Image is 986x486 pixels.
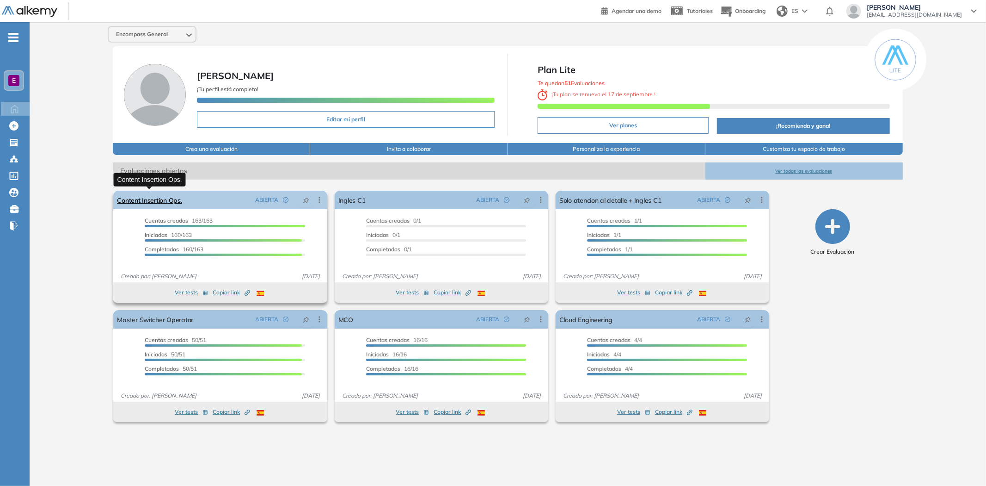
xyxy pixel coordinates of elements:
[434,288,471,297] span: Copiar link
[175,287,208,298] button: Ver tests
[283,197,288,203] span: check-circle
[257,291,264,296] img: ESP
[366,365,418,372] span: 16/16
[538,63,890,77] span: Plan Lite
[725,317,730,322] span: check-circle
[476,315,499,324] span: ABIERTA
[735,7,766,14] span: Onboarding
[699,291,706,296] img: ESP
[213,408,250,416] span: Copiar link
[587,351,610,358] span: Iniciadas
[145,365,197,372] span: 50/51
[366,351,389,358] span: Iniciadas
[366,217,410,224] span: Cuentas creadas
[777,6,788,17] img: world
[476,196,499,204] span: ABIERTA
[587,217,642,224] span: 1/1
[538,80,605,87] span: Te quedan Evaluaciones
[310,143,508,155] button: Invita a colaborar
[559,310,612,329] a: Cloud Engineering
[117,272,200,280] span: Creado por: [PERSON_NAME]
[587,231,610,238] span: Iniciadas
[338,310,353,329] a: MCO
[617,287,650,298] button: Ver tests
[655,287,692,298] button: Copiar link
[366,365,400,372] span: Completados
[564,80,571,87] b: 51
[145,231,167,238] span: Iniciadas
[197,70,274,81] span: [PERSON_NAME]
[197,86,258,93] span: ¡Tu perfil está completo!
[283,317,288,322] span: check-circle
[213,288,250,297] span: Copiar link
[145,246,179,253] span: Completados
[298,392,324,400] span: [DATE]
[12,77,16,84] span: E
[8,37,18,38] i: -
[517,193,537,207] button: pushpin
[740,392,766,400] span: [DATE]
[802,9,808,13] img: arrow
[145,351,167,358] span: Iniciadas
[705,143,903,155] button: Customiza tu espacio de trabajo
[538,89,548,100] img: clock-svg
[519,392,545,400] span: [DATE]
[434,406,471,417] button: Copiar link
[366,231,389,238] span: Iniciadas
[738,193,758,207] button: pushpin
[145,231,192,238] span: 160/163
[587,246,621,253] span: Completados
[811,248,855,256] span: Crear Evaluación
[366,336,428,343] span: 16/16
[303,196,309,204] span: pushpin
[699,410,706,416] img: ESP
[303,316,309,323] span: pushpin
[366,246,400,253] span: Completados
[145,336,206,343] span: 50/51
[255,196,278,204] span: ABIERTA
[524,316,530,323] span: pushpin
[559,191,661,209] a: Solo atencion al detalle + Ingles C1
[117,310,193,329] a: Master Switcher Operator
[366,336,410,343] span: Cuentas creadas
[504,197,509,203] span: check-circle
[114,173,186,186] div: Content Insertion Ops.
[740,272,766,280] span: [DATE]
[298,272,324,280] span: [DATE]
[738,312,758,327] button: pushpin
[213,287,250,298] button: Copiar link
[117,191,182,209] a: Content Insertion Ops.
[791,7,798,15] span: ES
[655,408,692,416] span: Copiar link
[612,7,661,14] span: Agendar una demo
[338,191,366,209] a: Ingles C1
[587,336,631,343] span: Cuentas creadas
[145,336,188,343] span: Cuentas creadas
[587,217,631,224] span: Cuentas creadas
[296,193,316,207] button: pushpin
[587,231,621,238] span: 1/1
[175,406,208,417] button: Ver tests
[587,351,621,358] span: 4/4
[705,162,903,180] button: Ver todas las evaluaciones
[117,392,200,400] span: Creado por: [PERSON_NAME]
[697,315,720,324] span: ABIERTA
[478,410,485,416] img: ESP
[538,117,709,134] button: Ver planes
[396,287,429,298] button: Ver tests
[116,31,168,38] span: Encompass General
[587,246,633,253] span: 1/1
[296,312,316,327] button: pushpin
[478,291,485,296] img: ESP
[745,316,751,323] span: pushpin
[717,118,889,134] button: ¡Recomienda y gana!
[559,272,643,280] span: Creado por: [PERSON_NAME]
[524,196,530,204] span: pushpin
[366,351,407,358] span: 16/16
[587,336,642,343] span: 4/4
[587,365,633,372] span: 4/4
[145,365,179,372] span: Completados
[2,6,57,18] img: Logo
[257,410,264,416] img: ESP
[538,91,656,98] span: ¡ Tu plan se renueva el !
